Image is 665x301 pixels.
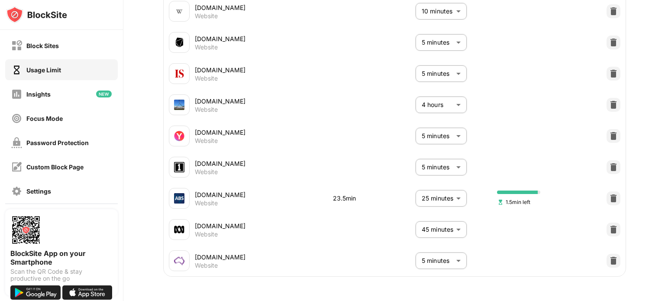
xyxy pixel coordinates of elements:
img: block-off.svg [11,40,22,51]
div: Website [195,262,218,269]
div: [DOMAIN_NAME] [195,221,333,230]
img: favicons [174,224,184,235]
div: Website [195,168,218,176]
img: hourglass-set.svg [497,199,504,206]
div: BlockSite App on your Smartphone [10,249,113,266]
img: favicons [174,37,184,48]
p: 5 minutes [422,162,453,172]
div: 23.5min [333,194,415,203]
img: favicons [174,193,184,204]
div: Usage Limit [26,66,61,74]
p: 10 minutes [422,6,453,16]
span: 1.5min left [497,198,530,206]
div: Website [195,43,218,51]
div: Block Sites [26,42,59,49]
img: time-usage-on.svg [11,65,22,75]
div: [DOMAIN_NAME] [195,97,333,106]
img: favicons [174,162,184,172]
div: Custom Block Page [26,163,84,171]
p: 5 minutes [422,256,453,265]
img: logo-blocksite.svg [6,6,67,23]
div: Website [195,230,218,238]
img: settings-off.svg [11,186,22,197]
div: Website [195,12,218,20]
img: new-icon.svg [96,91,112,97]
p: 45 minutes [422,225,453,234]
div: [DOMAIN_NAME] [195,159,333,168]
p: 4 hours [422,100,453,110]
div: Website [195,74,218,82]
img: focus-off.svg [11,113,22,124]
div: [DOMAIN_NAME] [195,190,333,199]
div: [DOMAIN_NAME] [195,252,333,262]
p: 5 minutes [422,131,453,141]
img: favicons [174,131,184,141]
div: Website [195,137,218,145]
img: download-on-the-app-store.svg [62,285,113,300]
div: Password Protection [26,139,89,146]
img: favicons [174,6,184,16]
img: favicons [174,256,184,266]
p: 5 minutes [422,38,453,47]
div: Scan the QR Code & stay productive on the go [10,268,113,282]
img: options-page-qr-code.png [10,214,42,246]
div: [DOMAIN_NAME] [195,34,333,43]
img: favicons [174,68,184,79]
div: Focus Mode [26,115,63,122]
div: Insights [26,91,51,98]
img: favicons [174,100,184,110]
div: Website [195,199,218,207]
div: [DOMAIN_NAME] [195,3,333,12]
div: [DOMAIN_NAME] [195,128,333,137]
p: 25 minutes [422,194,453,203]
img: password-protection-off.svg [11,137,22,148]
img: insights-off.svg [11,89,22,100]
p: 5 minutes [422,69,453,78]
div: Website [195,106,218,113]
img: customize-block-page-off.svg [11,162,22,172]
img: get-it-on-google-play.svg [10,285,61,300]
div: Settings [26,188,51,195]
div: [DOMAIN_NAME] [195,65,333,74]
